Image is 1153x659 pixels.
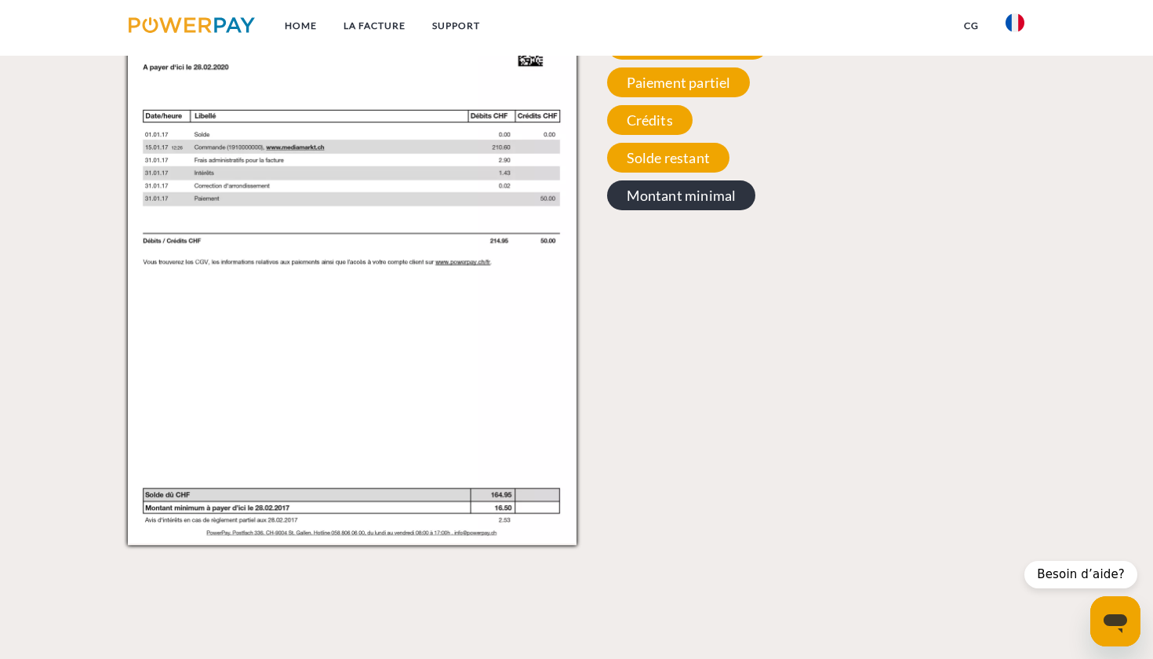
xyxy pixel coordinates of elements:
a: Support [419,12,493,40]
div: Besoin d’aide? [1024,561,1137,588]
span: Montant minimal [607,180,756,210]
iframe: Bouton de lancement de la fenêtre de messagerie, conversation en cours [1090,596,1140,646]
a: Home [271,12,330,40]
a: CG [951,12,992,40]
a: LA FACTURE [330,12,419,40]
span: Solde restant [607,143,729,173]
img: fr [1006,13,1024,32]
span: Paiement partiel [607,67,751,97]
span: Crédits [607,105,693,135]
img: logo-powerpay.svg [129,17,255,33]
